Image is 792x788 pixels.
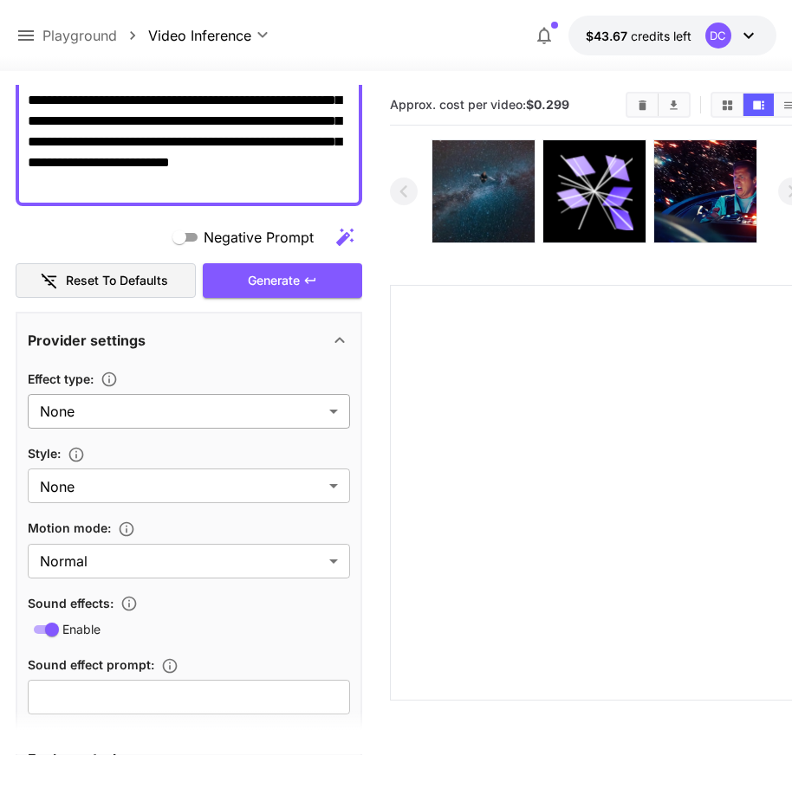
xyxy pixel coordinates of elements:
[743,94,774,116] button: Show videos in video view
[28,330,146,351] p: Provider settings
[42,25,148,46] nav: breadcrumb
[390,97,569,112] span: Approx. cost per video:
[586,27,691,45] div: $43.67417
[16,263,196,299] button: Reset to defaults
[248,270,300,292] span: Generate
[626,92,691,118] div: Clear videosDownload All
[62,620,101,638] span: Enable
[568,16,776,55] button: $43.67417DC
[28,446,61,461] span: Style :
[204,227,314,248] span: Negative Prompt
[28,596,114,610] span: Sound effects :
[40,476,322,497] span: None
[705,23,731,48] div: DC
[526,97,569,112] b: $0.299
[631,29,691,43] span: credits left
[148,25,251,46] span: Video Inference
[586,29,631,43] span: $43.67
[28,657,154,672] span: Sound effect prompt :
[627,94,658,116] button: Clear videos
[28,371,94,386] span: Effect type :
[40,551,322,572] span: Normal
[114,595,145,612] button: Controls whether to generate background sound or music.
[712,94,743,116] button: Show videos in grid view
[28,320,350,361] div: Provider settings
[659,94,689,116] button: Download All
[432,140,535,242] img: 8dzkpUAAAABklEQVQDACKrzNcWjGFvAAAAAElFTkSuQmCC
[42,25,117,46] a: Playground
[40,401,322,422] span: None
[28,520,111,535] span: Motion mode :
[654,140,756,242] img: IHzpAAAAAElFTkSuQmCC
[154,657,185,675] button: Optional. Describe the kind of sound effect you want (e.g. 'explosion', 'footsteps'). Leave empty...
[203,263,362,299] button: Generate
